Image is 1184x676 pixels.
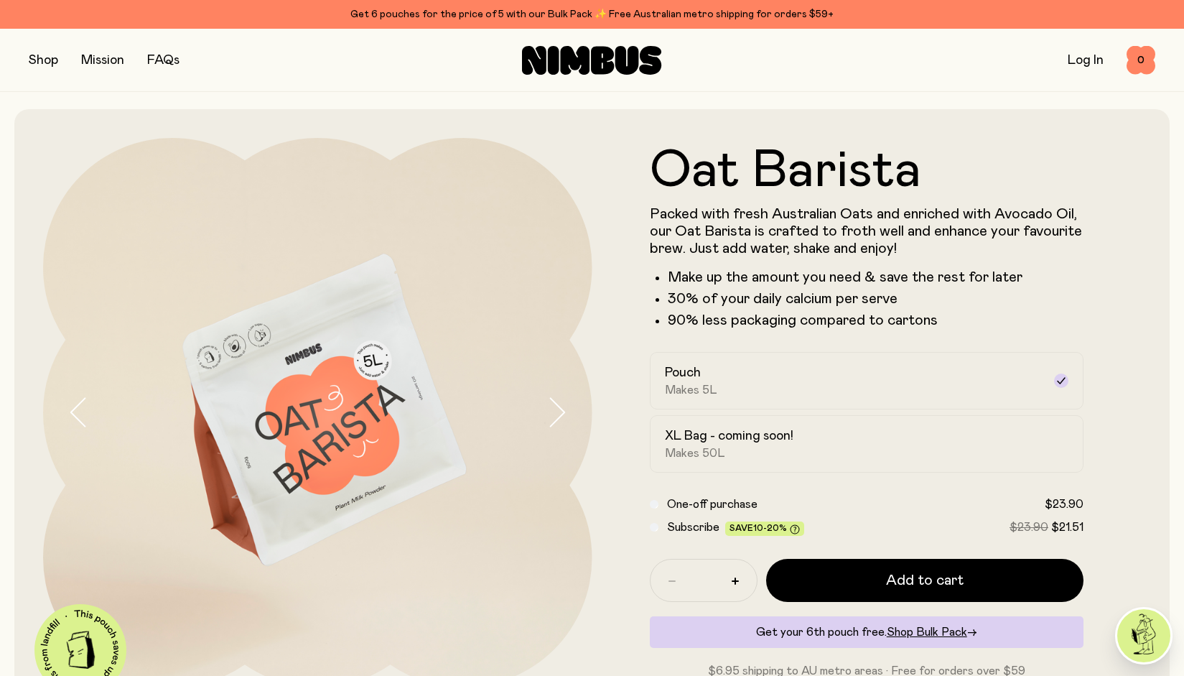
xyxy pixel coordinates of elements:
a: Mission [81,54,124,67]
li: Make up the amount you need & save the rest for later [668,269,1084,286]
span: 10-20% [753,524,787,532]
li: 90% less packaging compared to cartons [668,312,1084,329]
span: Save [729,524,800,534]
span: Makes 5L [665,383,717,397]
h2: Pouch [665,364,701,381]
span: $21.51 [1051,522,1083,533]
a: Shop Bulk Pack→ [887,626,977,638]
h2: XL Bag - coming soon! [665,427,793,445]
a: FAQs [147,54,180,67]
div: Get 6 pouches for the price of 5 with our Bulk Pack ✨ Free Australian metro shipping for orders $59+ [29,6,1155,23]
h1: Oat Barista [650,145,1084,197]
img: agent [1117,609,1170,662]
span: One-off purchase [667,499,758,510]
p: Packed with fresh Australian Oats and enriched with Avocado Oil, our Oat Barista is crafted to fr... [650,205,1084,257]
a: Log In [1068,54,1104,67]
span: $23.90 [1010,522,1048,533]
button: Add to cart [766,559,1084,602]
span: $23.90 [1045,499,1083,510]
span: Shop Bulk Pack [887,626,967,638]
span: Subscribe [667,522,719,533]
span: Add to cart [886,570,964,591]
li: 30% of your daily calcium per serve [668,290,1084,307]
div: Get your 6th pouch free. [650,616,1084,648]
span: Makes 50L [665,446,725,460]
button: 0 [1127,46,1155,75]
